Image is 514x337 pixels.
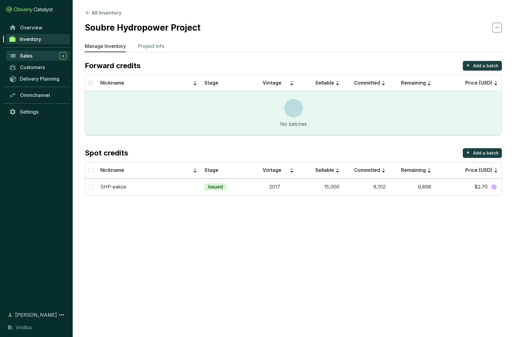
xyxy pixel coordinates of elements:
td: 6,898 [389,179,435,195]
a: Inventory [6,34,70,44]
th: Stage [201,162,252,179]
button: All Inventory [85,9,121,16]
span: Omnichannel [20,92,50,98]
p: Issued [208,184,223,190]
p: + [466,148,470,157]
span: Remaining [401,80,426,86]
span: Overview [20,25,42,31]
h2: Soubre Hydropower Project [85,21,201,34]
th: Stage [201,75,252,91]
td: 2017 [252,179,297,195]
span: Remaining [401,167,426,173]
span: Inventory [20,36,41,42]
span: Sellable [315,80,334,86]
a: Sales [6,51,70,61]
span: Customers [20,64,45,70]
span: $2.70 [474,184,488,190]
p: Manage Inventory [85,42,126,50]
span: Settings [20,109,38,115]
div: No batches [280,120,307,128]
p: Forward credits [85,61,141,71]
button: +Add a batch [463,61,502,71]
span: Stage [204,80,218,86]
span: Delivery Planning [20,76,59,82]
a: Omnichannel [6,90,70,100]
td: 8,102 [343,179,389,195]
button: +Add a batch [463,148,502,158]
span: Committed [354,80,380,86]
p: + [466,61,470,69]
td: 15,000 [297,179,343,195]
p: Project Info [138,42,164,50]
a: Delivery Planning [6,74,70,84]
p: SHP-eakos [100,184,126,190]
span: Nickname [100,167,124,173]
span: Vintage [263,80,281,86]
span: Stage [204,167,218,173]
a: Settings [6,107,70,117]
p: Spot credits [85,148,128,158]
span: Price (USD) [465,80,492,86]
a: Overview [6,22,70,33]
span: Committed [354,167,380,173]
p: Add a batch [473,63,499,69]
span: [PERSON_NAME] [15,311,57,319]
span: Vintage [263,167,281,173]
a: Customers [6,62,70,72]
span: Viridios [15,324,32,331]
p: Add a batch [473,150,499,156]
span: Sellable [315,167,334,173]
span: Nickname [100,80,124,86]
span: Price (USD) [465,167,492,173]
span: Sales [20,53,32,59]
